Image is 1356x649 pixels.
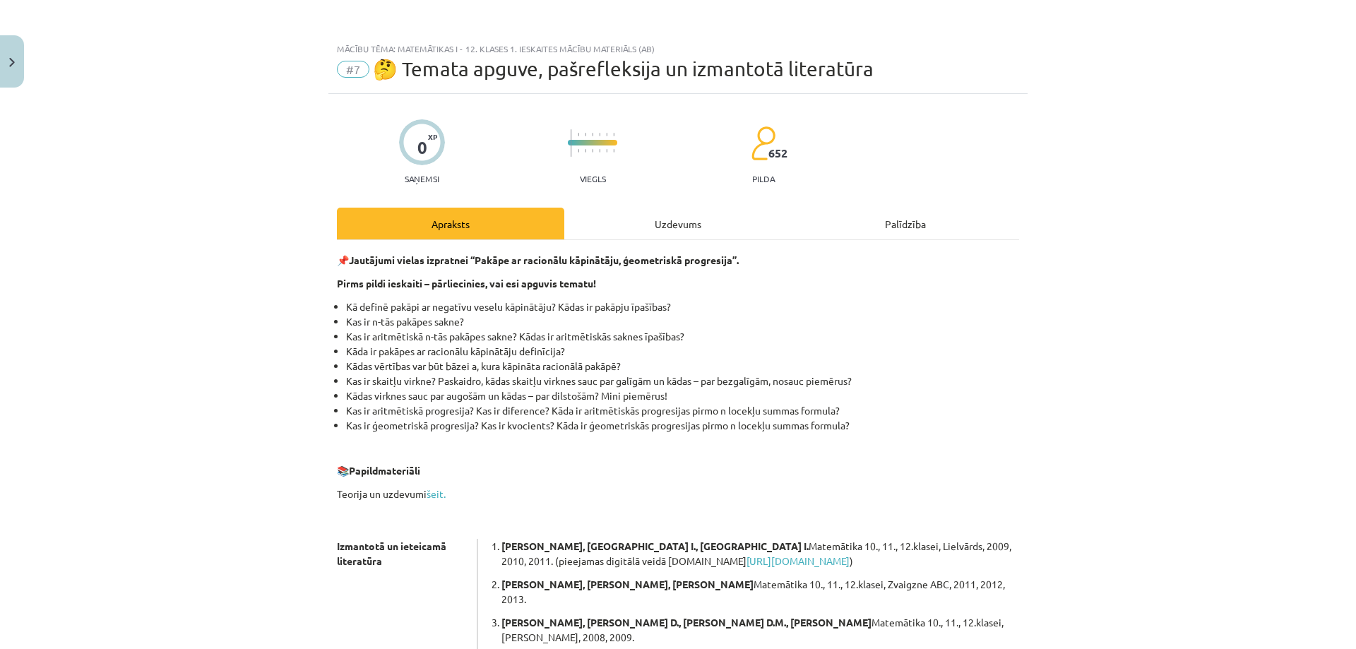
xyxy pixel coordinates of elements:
b: [PERSON_NAME], [PERSON_NAME], [PERSON_NAME] [501,578,754,590]
li: Kādas vērtības var būt bāzei a, kura kāpināta racionālā pakāpē? [346,359,1019,374]
li: Kādas virknes sauc par augošām un kādas – par dilstošām? Mini piemērus! [346,388,1019,403]
img: icon-short-line-57e1e144782c952c97e751825c79c345078a6d821885a25fce030b3d8c18986b.svg [606,149,607,153]
span: #7 [337,61,369,78]
p: pilda [752,174,775,184]
span: 652 [768,147,787,160]
img: icon-short-line-57e1e144782c952c97e751825c79c345078a6d821885a25fce030b3d8c18986b.svg [599,133,600,136]
li: Kas ir aritmētiskā n-tās pakāpes sakne? Kādas ir aritmētiskās saknes īpašības? [346,329,1019,344]
img: icon-short-line-57e1e144782c952c97e751825c79c345078a6d821885a25fce030b3d8c18986b.svg [592,133,593,136]
li: Kas ir n-tās pakāpes sakne? [346,314,1019,329]
strong: Izmantotā un ieteicamā literatūra [337,540,446,567]
p: Saņemsi [399,174,445,184]
img: icon-short-line-57e1e144782c952c97e751825c79c345078a6d821885a25fce030b3d8c18986b.svg [585,133,586,136]
li: Kas ir aritmētiskā progresija? Kas ir diference? Kāda ir aritmētiskās progresijas pirmo n locekļu... [346,403,1019,418]
div: Apraksts [337,208,564,239]
img: icon-short-line-57e1e144782c952c97e751825c79c345078a6d821885a25fce030b3d8c18986b.svg [578,133,579,136]
a: šeit. [427,487,446,500]
b: [PERSON_NAME], [GEOGRAPHIC_DATA] I., [GEOGRAPHIC_DATA] I. [501,540,809,552]
li: Kāda ir pakāpes ar racionālu kāpinātāju definīcija? [346,344,1019,359]
li: Kas ir skaitļu virkne? Paskaidro, kādas skaitļu virknes sauc par galīgām un kādas – par bezgalīgā... [346,374,1019,388]
img: icon-close-lesson-0947bae3869378f0d4975bcd49f059093ad1ed9edebbc8119c70593378902aed.svg [9,58,15,67]
p: Teorija un uzdevumi [337,487,1019,501]
img: icon-short-line-57e1e144782c952c97e751825c79c345078a6d821885a25fce030b3d8c18986b.svg [578,149,579,153]
img: icon-short-line-57e1e144782c952c97e751825c79c345078a6d821885a25fce030b3d8c18986b.svg [606,133,607,136]
b: Jautājumi vielas izpratnei “Pakāpe ar racionālu kāpinātāju, ģeometriskā progresija”. [349,254,739,266]
img: students-c634bb4e5e11cddfef0936a35e636f08e4e9abd3cc4e673bd6f9a4125e45ecb1.svg [751,126,775,161]
p: 📌 [337,253,1019,268]
img: icon-short-line-57e1e144782c952c97e751825c79c345078a6d821885a25fce030b3d8c18986b.svg [613,149,614,153]
img: icon-short-line-57e1e144782c952c97e751825c79c345078a6d821885a25fce030b3d8c18986b.svg [592,149,593,153]
img: icon-short-line-57e1e144782c952c97e751825c79c345078a6d821885a25fce030b3d8c18986b.svg [585,149,586,153]
p: Viegls [580,174,606,184]
li: Kā definē pakāpi ar negatīvu veselu kāpinātāju? Kādas ir pakāpju īpašības? [346,299,1019,314]
img: icon-short-line-57e1e144782c952c97e751825c79c345078a6d821885a25fce030b3d8c18986b.svg [613,133,614,136]
div: Uzdevums [564,208,792,239]
span: XP [428,133,437,141]
p: 📚 [337,463,1019,478]
p: Matemātika 10., 11., 12.klasei, Zvaigzne ABC, 2011, 2012, 2013. [501,577,1019,607]
div: Palīdzība [792,208,1019,239]
b: Pirms pildi ieskaiti – pārliecinies, vai esi apguvis tematu! [337,277,596,290]
span: 🤔 Temata apguve, pašrefleksija un izmantotā literatūra [373,57,874,81]
b: Papildmateriāli [349,464,420,477]
b: [PERSON_NAME], [PERSON_NAME] D., [PERSON_NAME] D.M., [PERSON_NAME] [501,616,872,629]
li: Kas ir ģeometriskā progresija? Kas ir kvocients? Kāda ir ģeometriskās progresijas pirmo n locekļu... [346,418,1019,433]
a: [URL][DOMAIN_NAME] [747,554,850,567]
div: 0 [417,138,427,157]
img: icon-short-line-57e1e144782c952c97e751825c79c345078a6d821885a25fce030b3d8c18986b.svg [599,149,600,153]
div: Mācību tēma: Matemātikas i - 12. klases 1. ieskaites mācību materiāls (ab) [337,44,1019,54]
p: Matemātika 10., 11., 12.klasei, Lielvārds, 2009, 2010, 2011. (pieejamas digitālā veidā [DOMAIN_NA... [501,539,1019,568]
img: icon-long-line-d9ea69661e0d244f92f715978eff75569469978d946b2353a9bb055b3ed8787d.svg [571,129,572,157]
p: Matemātika 10., 11., 12.klasei, [PERSON_NAME], 2008, 2009. [501,615,1019,645]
